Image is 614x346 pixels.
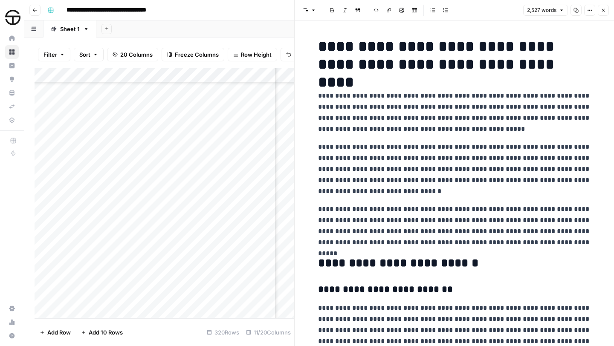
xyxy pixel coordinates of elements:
span: Add Row [47,328,71,337]
a: Settings [5,302,19,315]
button: Undo [281,48,314,61]
button: Row Height [228,48,277,61]
a: Browse [5,45,19,59]
span: 2,527 words [527,6,556,14]
span: Sort [79,50,90,59]
div: Sheet 1 [60,25,80,33]
a: Data Library [5,113,19,127]
button: 2,527 words [523,5,568,16]
a: Syncs [5,100,19,113]
a: Opportunities [5,72,19,86]
a: Home [5,32,19,45]
div: 320 Rows [203,326,243,339]
img: SimpleTire Logo [5,10,20,25]
a: Usage [5,315,19,329]
button: Filter [38,48,70,61]
span: Row Height [241,50,272,59]
button: Add 10 Rows [76,326,128,339]
button: Add Row [35,326,76,339]
button: 20 Columns [107,48,158,61]
button: Freeze Columns [162,48,224,61]
span: Freeze Columns [175,50,219,59]
a: Insights [5,59,19,72]
span: 20 Columns [120,50,153,59]
a: Your Data [5,86,19,100]
button: Help + Support [5,329,19,343]
a: Sheet 1 [43,20,96,37]
div: 11/20 Columns [243,326,294,339]
button: Sort [74,48,104,61]
span: Add 10 Rows [89,328,123,337]
button: Workspace: SimpleTire [5,7,19,28]
span: Filter [43,50,57,59]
